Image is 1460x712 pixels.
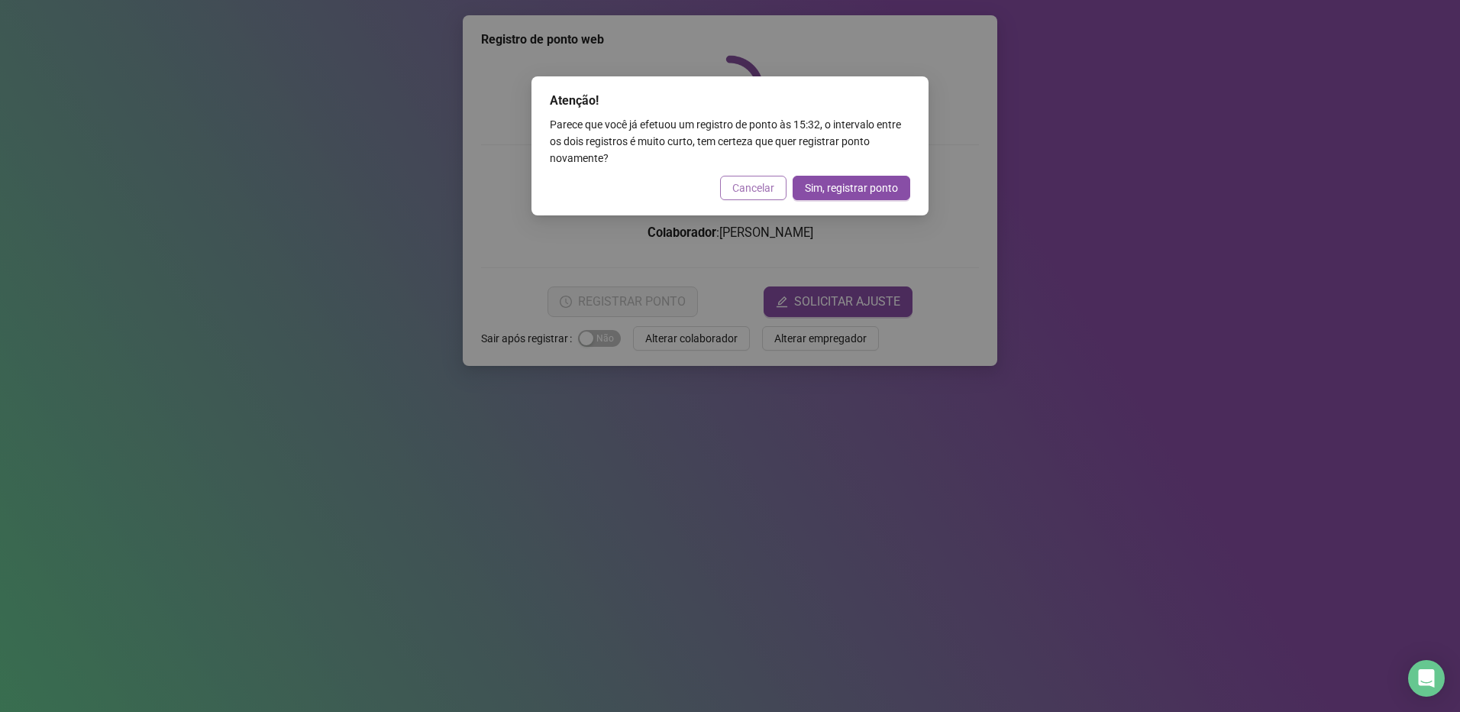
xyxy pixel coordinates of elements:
[793,176,910,200] button: Sim, registrar ponto
[732,180,774,196] span: Cancelar
[805,180,898,196] span: Sim, registrar ponto
[720,176,787,200] button: Cancelar
[550,116,910,167] div: Parece que você já efetuou um registro de ponto às 15:32 , o intervalo entre os dois registros é ...
[1408,660,1445,697] div: Open Intercom Messenger
[550,92,910,110] div: Atenção!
